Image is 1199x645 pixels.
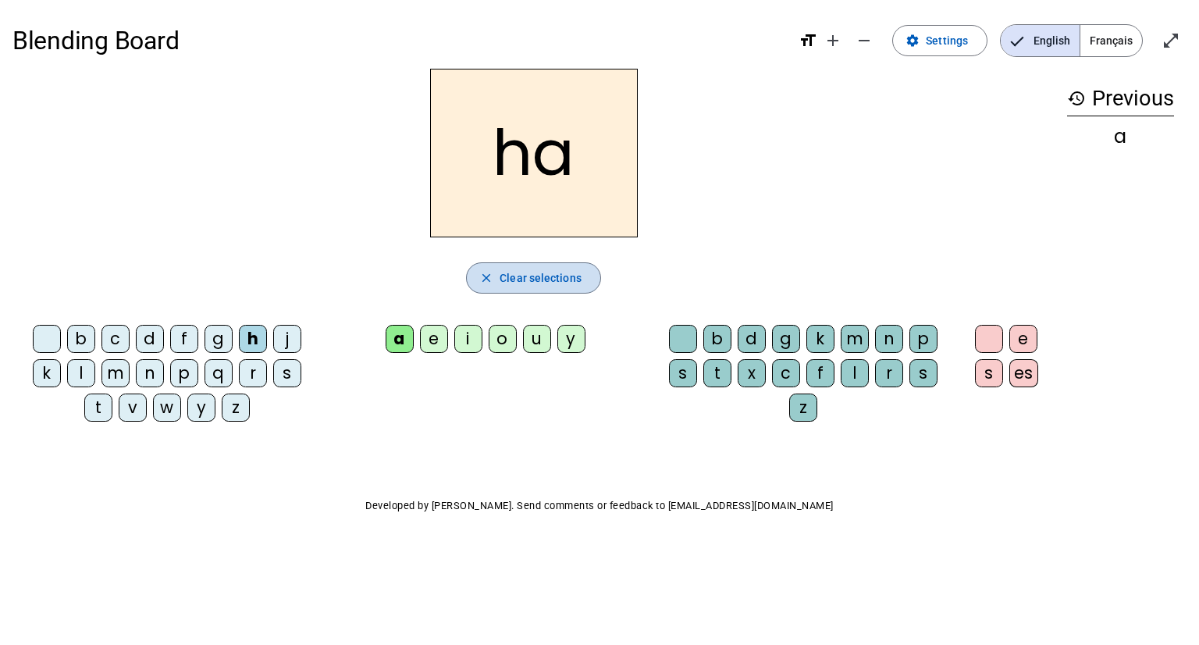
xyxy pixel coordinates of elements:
div: y [187,394,215,422]
div: i [454,325,482,353]
div: j [273,325,301,353]
div: a [386,325,414,353]
div: r [875,359,903,387]
div: w [153,394,181,422]
span: Settings [926,31,968,50]
h3: Previous [1067,81,1174,116]
div: d [136,325,164,353]
mat-icon: format_size [799,31,817,50]
div: a [1067,127,1174,146]
h2: ha [430,69,638,237]
div: k [33,359,61,387]
div: v [119,394,147,422]
div: f [170,325,198,353]
div: g [205,325,233,353]
div: s [669,359,697,387]
button: Decrease font size [849,25,880,56]
mat-icon: remove [855,31,873,50]
span: Français [1080,25,1142,56]
button: Enter full screen [1155,25,1187,56]
div: p [909,325,937,353]
mat-icon: close [479,271,493,285]
div: s [975,359,1003,387]
mat-icon: settings [905,34,920,48]
div: b [67,325,95,353]
span: English [1001,25,1080,56]
button: Clear selections [466,262,601,294]
div: e [420,325,448,353]
div: z [222,394,250,422]
div: es [1009,359,1038,387]
mat-icon: history [1067,89,1086,108]
mat-icon: add [824,31,842,50]
div: n [136,359,164,387]
div: c [772,359,800,387]
div: c [101,325,130,353]
div: n [875,325,903,353]
h1: Blending Board [12,16,786,66]
div: p [170,359,198,387]
div: x [738,359,766,387]
div: t [84,394,112,422]
div: z [789,394,817,422]
div: b [703,325,731,353]
div: s [273,359,301,387]
div: m [841,325,869,353]
div: k [806,325,834,353]
div: r [239,359,267,387]
div: o [489,325,517,353]
div: f [806,359,834,387]
div: m [101,359,130,387]
mat-button-toggle-group: Language selection [1000,24,1143,57]
button: Settings [892,25,987,56]
div: l [67,359,95,387]
div: g [772,325,800,353]
div: y [557,325,585,353]
p: Developed by [PERSON_NAME]. Send comments or feedback to [EMAIL_ADDRESS][DOMAIN_NAME] [12,497,1187,515]
div: t [703,359,731,387]
div: e [1009,325,1037,353]
div: d [738,325,766,353]
button: Increase font size [817,25,849,56]
div: u [523,325,551,353]
div: q [205,359,233,387]
mat-icon: open_in_full [1162,31,1180,50]
div: l [841,359,869,387]
div: s [909,359,937,387]
div: h [239,325,267,353]
span: Clear selections [500,269,582,287]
